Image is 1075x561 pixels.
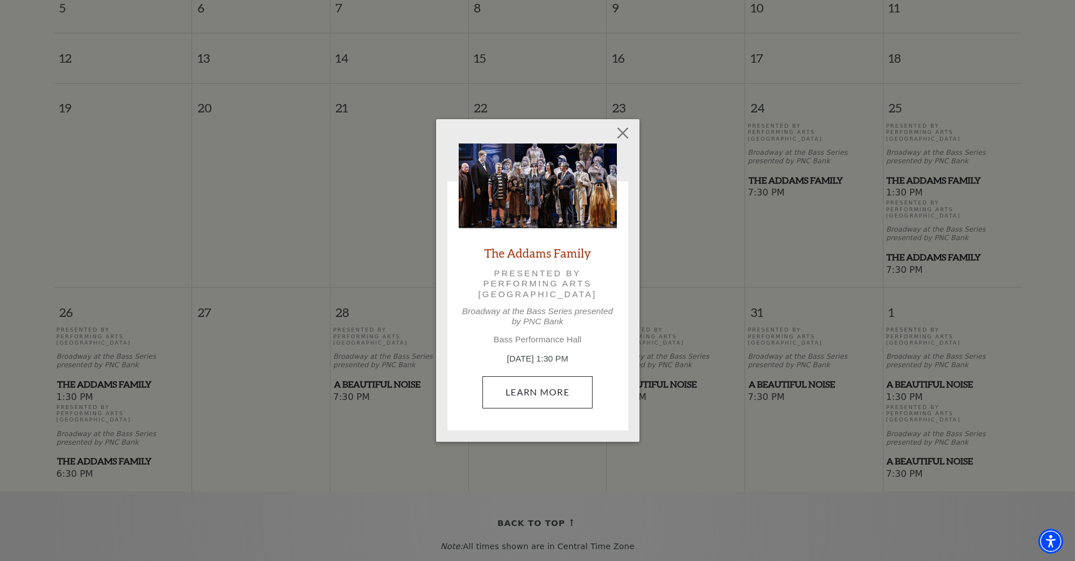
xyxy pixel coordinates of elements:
[482,376,593,408] a: October 25, 1:30 PM Learn More
[612,123,633,144] button: Close
[459,334,617,345] p: Bass Performance Hall
[459,353,617,366] p: [DATE] 1:30 PM
[1038,529,1063,554] div: Accessibility Menu
[459,143,617,228] img: The Addams Family
[484,245,591,260] a: The Addams Family
[459,306,617,327] p: Broadway at the Bass Series presented by PNC Bank
[475,268,601,299] p: Presented by Performing Arts [GEOGRAPHIC_DATA]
